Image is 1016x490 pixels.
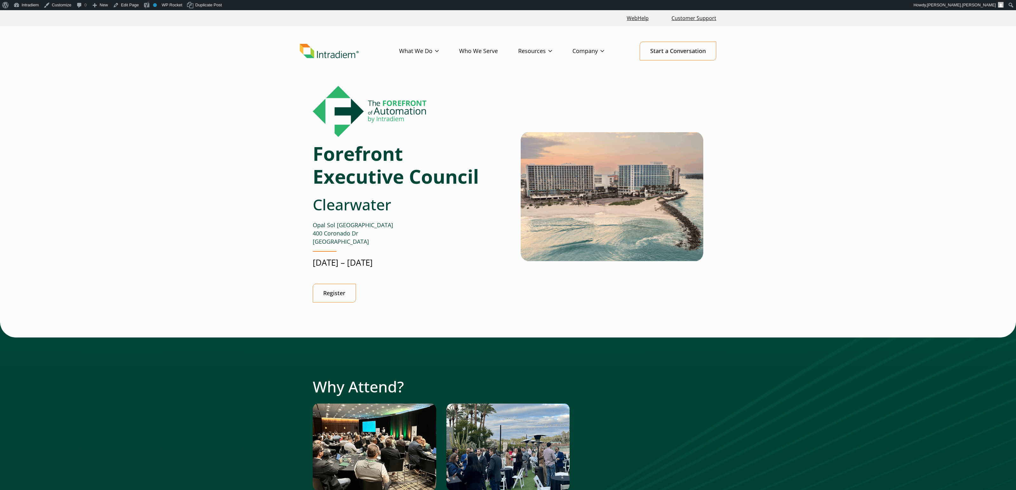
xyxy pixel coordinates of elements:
img: Intradiem [300,44,359,58]
span: [PERSON_NAME].[PERSON_NAME] [927,3,996,7]
img: The Forefront of Automation by Intradiem logo [313,86,426,137]
strong: Executive Council [313,163,479,189]
a: Resources [518,42,572,60]
a: Link opens in a new window [624,11,651,25]
div: No index [153,3,157,7]
a: What We Do [399,42,459,60]
a: Who We Serve [459,42,518,60]
a: Start a Conversation [640,42,716,60]
p: [DATE] – [DATE] [313,257,500,269]
a: Customer Support [669,11,719,25]
a: Register [313,284,356,303]
a: Company [572,42,625,60]
strong: Forefront [313,140,403,167]
a: Link to homepage of Intradiem [300,44,399,58]
h2: Why Attend? [313,378,703,396]
p: Opal Sol [GEOGRAPHIC_DATA] 400 Coronado Dr [GEOGRAPHIC_DATA] [313,221,500,246]
h2: Clearwater [313,195,500,214]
